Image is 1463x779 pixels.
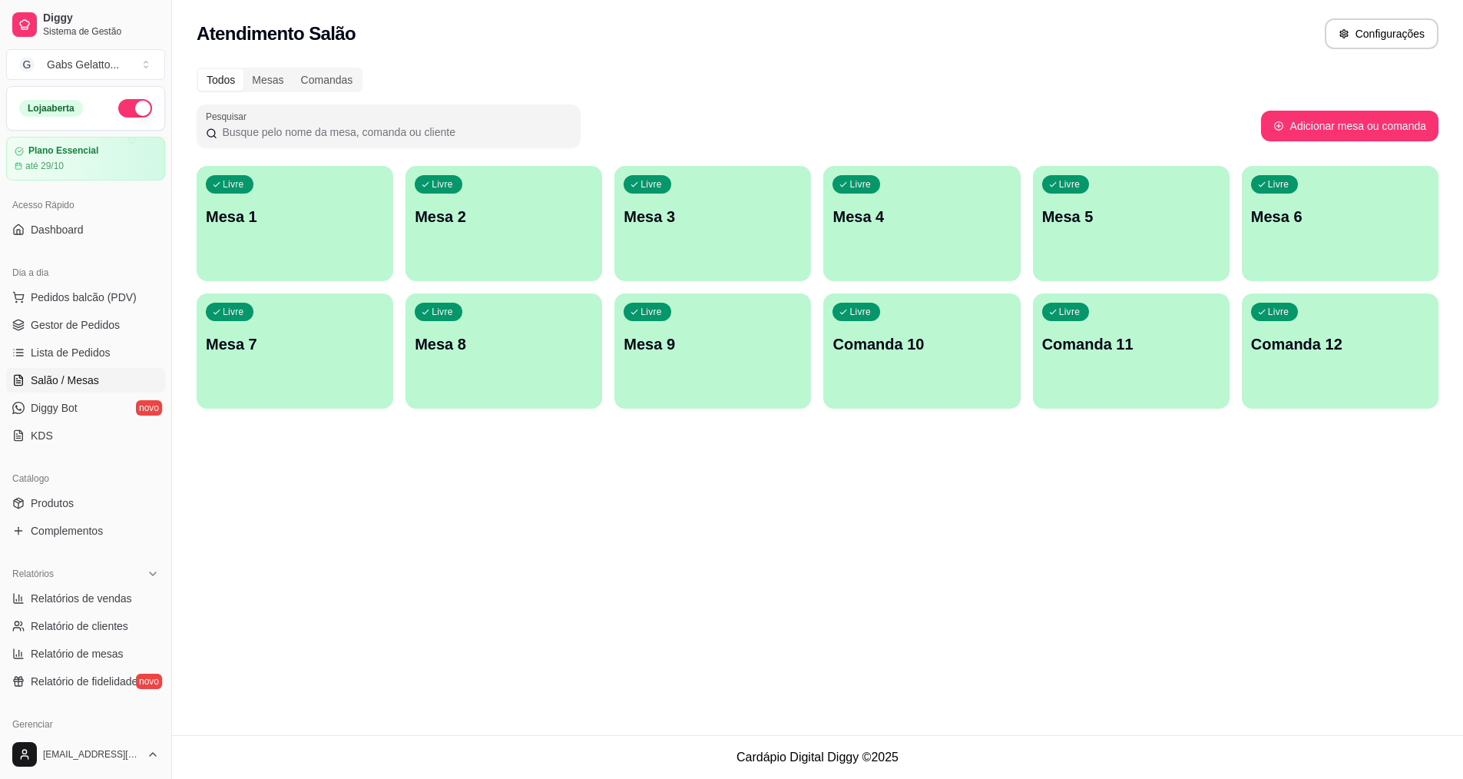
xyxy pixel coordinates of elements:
button: LivreMesa 5 [1033,166,1230,281]
span: Relatório de clientes [31,618,128,634]
a: Salão / Mesas [6,368,165,393]
p: Livre [849,306,871,318]
p: Mesa 3 [624,206,802,227]
span: [EMAIL_ADDRESS][DOMAIN_NAME] [43,748,141,761]
p: Livre [223,178,244,191]
p: Mesa 1 [206,206,384,227]
button: LivreMesa 2 [405,166,602,281]
p: Comanda 11 [1042,333,1220,355]
a: Produtos [6,491,165,515]
p: Mesa 7 [206,333,384,355]
article: até 29/10 [25,160,64,172]
span: Dashboard [31,222,84,237]
p: Comanda 12 [1251,333,1429,355]
span: G [19,57,35,72]
span: Complementos [31,523,103,539]
span: Produtos [31,496,74,511]
div: Catálogo [6,466,165,491]
a: Dashboard [6,217,165,242]
div: Mesas [243,69,292,91]
span: Lista de Pedidos [31,345,111,360]
a: Lista de Pedidos [6,340,165,365]
p: Livre [1268,306,1289,318]
p: Mesa 5 [1042,206,1220,227]
p: Mesa 2 [415,206,593,227]
p: Mesa 4 [832,206,1011,227]
a: KDS [6,423,165,448]
p: Livre [1059,306,1081,318]
div: Dia a dia [6,260,165,285]
button: Configurações [1325,18,1438,49]
button: Pedidos balcão (PDV) [6,285,165,310]
div: Gerenciar [6,712,165,737]
span: Gestor de Pedidos [31,317,120,333]
p: Comanda 10 [832,333,1011,355]
p: Mesa 9 [624,333,802,355]
button: LivreMesa 7 [197,293,393,409]
a: Relatórios de vendas [6,586,165,611]
span: Sistema de Gestão [43,25,159,38]
button: Alterar Status [118,99,152,118]
p: Livre [849,178,871,191]
button: LivreMesa 1 [197,166,393,281]
p: Livre [223,306,244,318]
span: Pedidos balcão (PDV) [31,290,137,305]
span: Relatório de fidelidade [31,674,137,689]
button: LivreMesa 6 [1242,166,1438,281]
p: Livre [640,306,662,318]
span: Diggy [43,12,159,25]
p: Livre [432,306,453,318]
button: LivreMesa 4 [823,166,1020,281]
span: Salão / Mesas [31,373,99,388]
button: LivreMesa 3 [614,166,811,281]
div: Gabs Gelatto ... [47,57,119,72]
a: DiggySistema de Gestão [6,6,165,43]
h2: Atendimento Salão [197,22,356,46]
div: Todos [198,69,243,91]
footer: Cardápio Digital Diggy © 2025 [172,735,1463,779]
article: Plano Essencial [28,145,98,157]
span: Relatórios de vendas [31,591,132,606]
button: LivreMesa 8 [405,293,602,409]
span: KDS [31,428,53,443]
p: Mesa 8 [415,333,593,355]
button: LivreMesa 9 [614,293,811,409]
a: Relatório de clientes [6,614,165,638]
a: Relatório de fidelidadenovo [6,669,165,694]
a: Relatório de mesas [6,641,165,666]
p: Livre [1268,178,1289,191]
p: Livre [1059,178,1081,191]
button: LivreComanda 11 [1033,293,1230,409]
p: Livre [432,178,453,191]
div: Comandas [293,69,362,91]
a: Complementos [6,519,165,543]
p: Mesa 6 [1251,206,1429,227]
a: Plano Essencialaté 29/10 [6,137,165,181]
button: LivreComanda 10 [823,293,1020,409]
span: Diggy Bot [31,400,78,416]
a: Gestor de Pedidos [6,313,165,337]
button: LivreComanda 12 [1242,293,1438,409]
span: Relatório de mesas [31,646,124,661]
button: Adicionar mesa ou comanda [1261,111,1438,141]
span: Relatórios [12,568,54,580]
button: Select a team [6,49,165,80]
a: Diggy Botnovo [6,396,165,420]
div: Acesso Rápido [6,193,165,217]
label: Pesquisar [206,110,252,123]
p: Livre [640,178,662,191]
input: Pesquisar [217,124,571,140]
button: [EMAIL_ADDRESS][DOMAIN_NAME] [6,736,165,773]
div: Loja aberta [19,100,83,117]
